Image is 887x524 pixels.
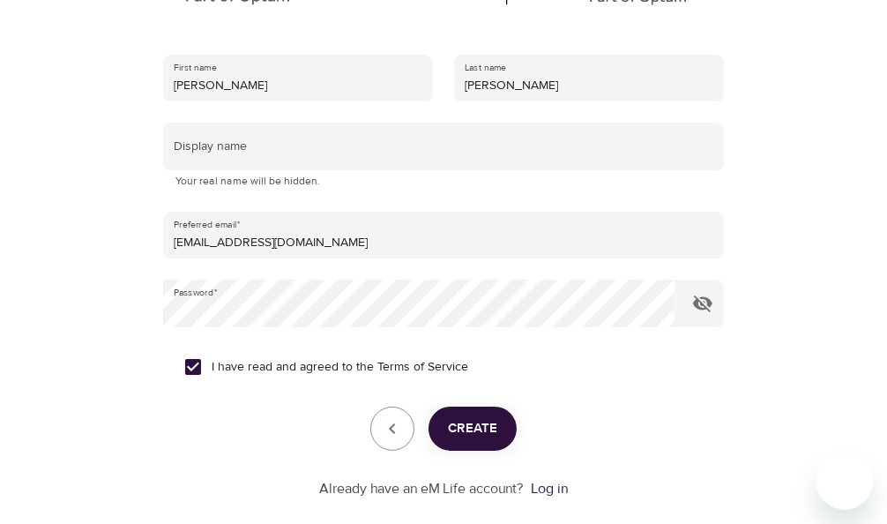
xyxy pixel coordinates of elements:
iframe: Button to launch messaging window [816,453,873,510]
p: Already have an eM Life account? [319,479,524,499]
span: I have read and agreed to the [212,358,468,377]
span: Create [448,417,497,440]
p: Your real name will be hidden. [175,173,712,191]
a: Terms of Service [377,358,468,377]
a: Log in [531,480,568,498]
button: Create [429,407,517,451]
